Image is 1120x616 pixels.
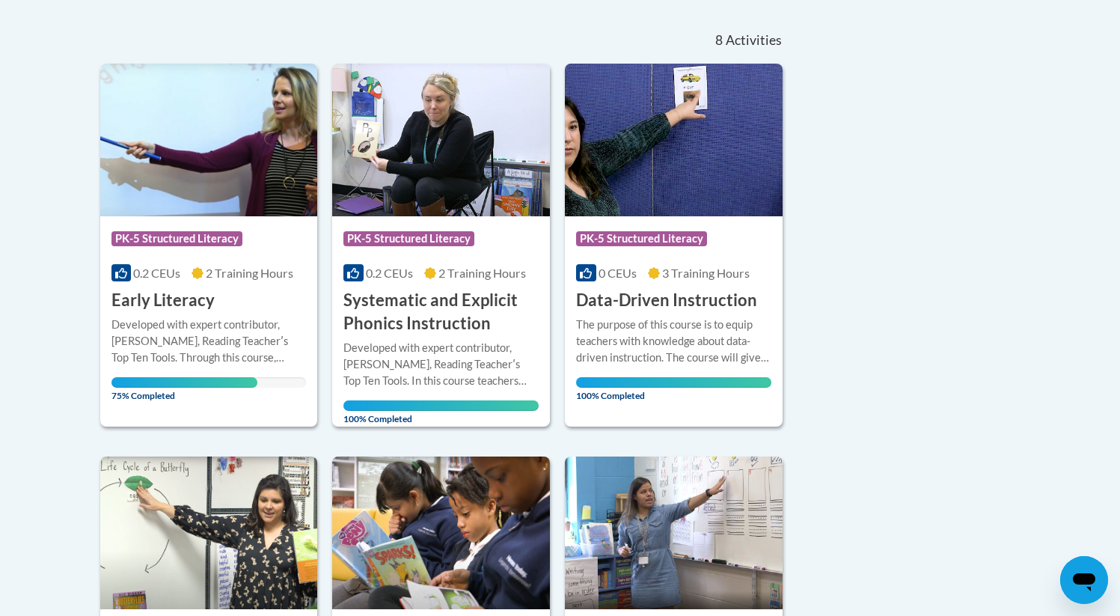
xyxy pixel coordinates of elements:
[343,400,539,424] span: 100% Completed
[726,32,782,49] span: Activities
[332,64,550,426] a: Course LogoPK-5 Structured Literacy0.2 CEUs2 Training Hours Systematic and Explicit Phonics Instr...
[111,377,258,388] div: Your progress
[438,266,526,280] span: 2 Training Hours
[332,64,550,216] img: Course Logo
[565,64,783,216] img: Course Logo
[343,400,539,411] div: Your progress
[111,289,215,312] h3: Early Literacy
[1060,556,1108,604] iframe: Button to launch messaging window
[100,64,318,426] a: Course LogoPK-5 Structured Literacy0.2 CEUs2 Training Hours Early LiteracyDeveloped with expert c...
[111,231,242,246] span: PK-5 Structured Literacy
[576,377,771,388] div: Your progress
[662,266,750,280] span: 3 Training Hours
[576,289,757,312] h3: Data-Driven Instruction
[133,266,180,280] span: 0.2 CEUs
[332,457,550,609] img: Course Logo
[111,317,307,366] div: Developed with expert contributor, [PERSON_NAME], Reading Teacherʹs Top Ten Tools. Through this c...
[599,266,637,280] span: 0 CEUs
[576,317,771,366] div: The purpose of this course is to equip teachers with knowledge about data-driven instruction. The...
[576,231,707,246] span: PK-5 Structured Literacy
[206,266,293,280] span: 2 Training Hours
[715,32,723,49] span: 8
[111,377,258,401] span: 75% Completed
[366,266,413,280] span: 0.2 CEUs
[100,457,318,609] img: Course Logo
[565,457,783,609] img: Course Logo
[343,231,474,246] span: PK-5 Structured Literacy
[343,289,539,335] h3: Systematic and Explicit Phonics Instruction
[565,64,783,426] a: Course LogoPK-5 Structured Literacy0 CEUs3 Training Hours Data-Driven InstructionThe purpose of t...
[343,340,539,389] div: Developed with expert contributor, [PERSON_NAME], Reading Teacherʹs Top Ten Tools. In this course...
[100,64,318,216] img: Course Logo
[576,377,771,401] span: 100% Completed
